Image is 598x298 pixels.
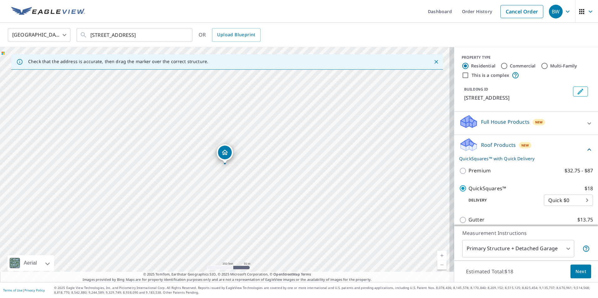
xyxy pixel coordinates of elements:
p: Full House Products [481,118,530,126]
div: Aerial [22,255,39,271]
p: © 2025 Eagle View Technologies, Inc. and Pictometry International Corp. All Rights Reserved. Repo... [54,286,595,295]
p: QuickSquares™ [469,185,506,192]
div: [GEOGRAPHIC_DATA] [8,26,70,44]
p: $18 [585,185,593,192]
a: Terms of Use [3,288,23,292]
div: Full House ProductsNew [459,114,593,132]
p: Check that the address is accurate, then drag the marker over the correct structure. [28,59,208,64]
input: Search by address or latitude-longitude [90,26,180,44]
a: Terms [301,272,311,276]
a: Privacy Policy [24,288,45,292]
button: Close [432,58,440,66]
a: OpenStreetMap [273,272,300,276]
p: Premium [469,167,491,175]
p: Estimated Total: $18 [461,265,518,278]
a: Upload Blueprint [212,28,260,42]
label: Commercial [510,63,536,69]
p: Gutter [469,216,484,224]
span: Upload Blueprint [217,31,255,39]
p: Roof Products [481,141,516,149]
span: New [535,120,543,125]
p: Measurement Instructions [462,229,590,237]
p: QuickSquares™ with Quick Delivery [459,155,585,162]
span: Your report will include the primary structure and a detached garage if one exists. [582,245,590,252]
span: © 2025 TomTom, Earthstar Geographics SIO, © 2025 Microsoft Corporation, © [143,272,311,277]
button: Next [570,265,591,279]
a: Current Level 17, Zoom Out [437,260,447,270]
p: | [3,288,45,292]
div: Quick $0 [544,191,593,209]
div: Aerial [8,255,54,271]
p: Delivery [459,197,544,203]
a: Current Level 17, Zoom In [437,251,447,260]
div: Primary Structure + Detached Garage [462,240,574,257]
span: Next [575,268,586,276]
p: $13.75 [577,216,593,224]
div: Dropped pin, building 1, Residential property, 5210 71st St Sacramento, CA 95820 [217,144,233,164]
label: Residential [471,63,495,69]
span: New [521,143,529,148]
div: Roof ProductsNewQuickSquares™ with Quick Delivery [459,137,593,162]
button: Edit building 1 [573,87,588,97]
a: Cancel Order [500,5,543,18]
p: $32.75 - $87 [565,167,593,175]
label: Multi-Family [550,63,577,69]
p: [STREET_ADDRESS] [464,94,570,102]
div: PROPERTY TYPE [462,55,590,60]
label: This is a complex [472,72,509,78]
div: BW [549,5,563,18]
p: BUILDING ID [464,87,488,92]
img: EV Logo [11,7,85,16]
div: OR [199,28,261,42]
